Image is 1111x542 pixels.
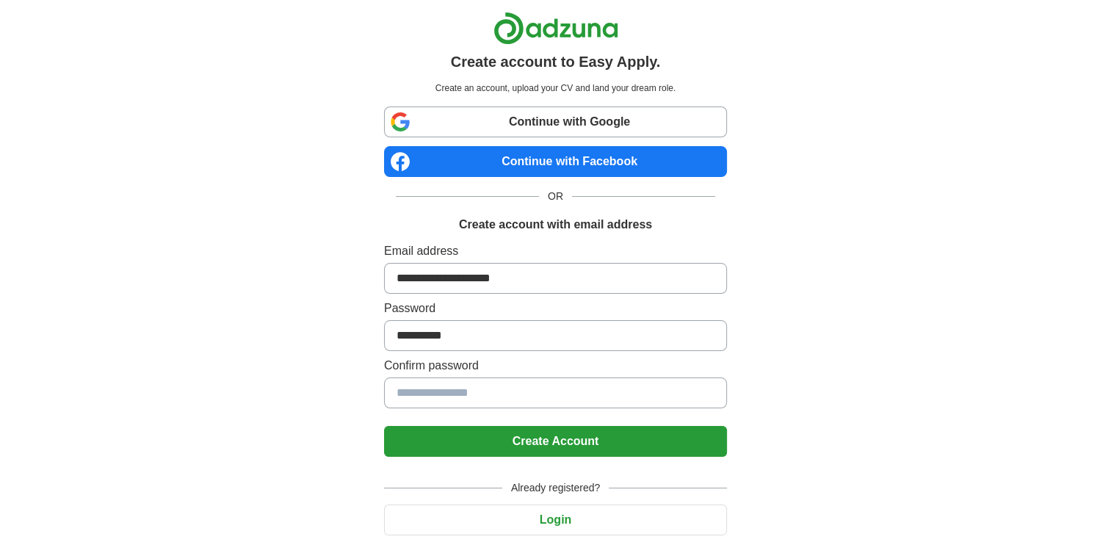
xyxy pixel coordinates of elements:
button: Login [384,505,727,535]
a: Continue with Google [384,106,727,137]
span: Already registered? [502,480,609,496]
h1: Create account to Easy Apply. [451,51,661,73]
label: Confirm password [384,357,727,375]
img: Adzuna logo [493,12,618,45]
label: Password [384,300,727,317]
span: OR [539,189,572,204]
h1: Create account with email address [459,216,652,234]
p: Create an account, upload your CV and land your dream role. [387,82,724,95]
a: Login [384,513,727,526]
a: Continue with Facebook [384,146,727,177]
label: Email address [384,242,727,260]
button: Create Account [384,426,727,457]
